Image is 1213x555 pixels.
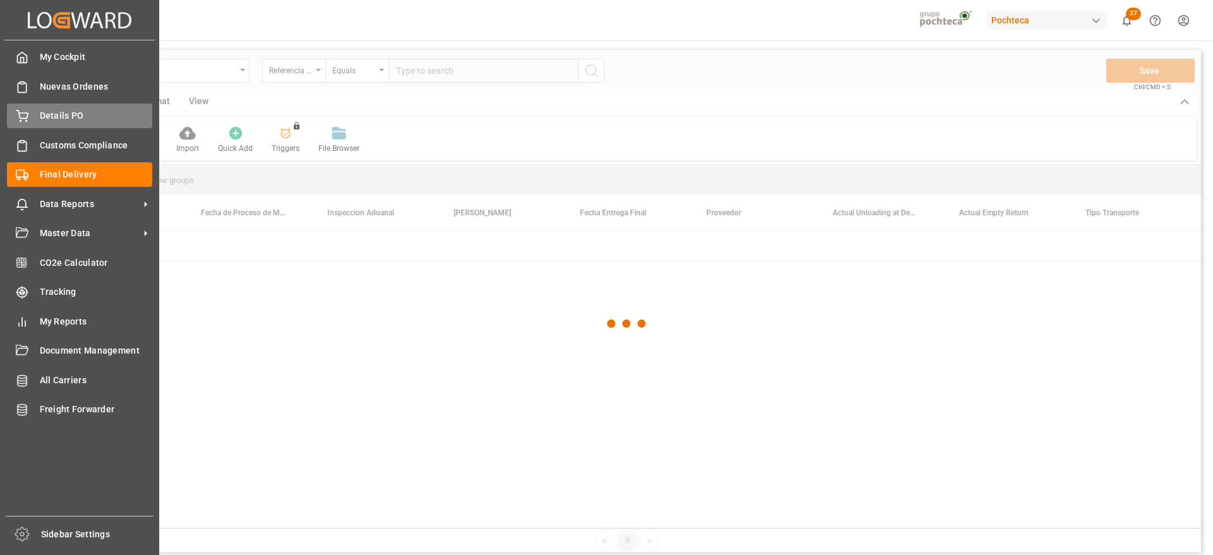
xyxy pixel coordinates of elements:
span: Master Data [40,227,140,240]
button: Pochteca [986,8,1113,32]
a: All Carriers [7,367,152,392]
a: Tracking [7,280,152,304]
div: Pochteca [986,11,1107,30]
span: Freight Forwarder [40,403,153,416]
span: Details PO [40,109,153,122]
span: Customs Compliance [40,139,153,152]
img: pochtecaImg.jpg_1689854062.jpg [915,9,978,32]
a: CO2e Calculator [7,250,152,275]
button: show 27 new notifications [1113,6,1141,35]
button: Help Center [1141,6,1169,35]
span: Final Delivery [40,168,153,181]
a: Final Delivery [7,162,152,187]
span: Sidebar Settings [41,528,154,541]
span: CO2e Calculator [40,256,153,270]
a: My Reports [7,309,152,333]
a: Customs Compliance [7,133,152,157]
a: Details PO [7,104,152,128]
span: All Carriers [40,374,153,387]
span: My Cockpit [40,51,153,64]
a: Freight Forwarder [7,397,152,422]
a: Document Management [7,338,152,363]
span: Nuevas Ordenes [40,80,153,93]
span: Data Reports [40,198,140,211]
span: My Reports [40,315,153,328]
a: My Cockpit [7,45,152,69]
span: Tracking [40,285,153,299]
a: Nuevas Ordenes [7,74,152,98]
span: Document Management [40,344,153,357]
span: 27 [1126,8,1141,20]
